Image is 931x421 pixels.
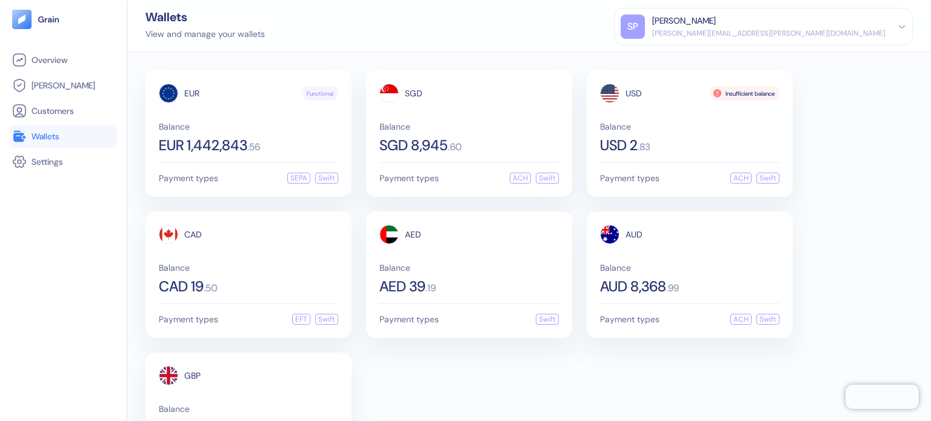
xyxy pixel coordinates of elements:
span: Balance [600,122,779,131]
span: Balance [159,405,338,413]
span: . 19 [425,283,436,293]
div: SP [621,15,645,39]
span: . 60 [448,142,462,152]
a: Settings [12,154,115,169]
div: ACH [730,173,752,184]
div: Swift [756,173,779,184]
div: Swift [756,314,779,325]
div: Wallets [145,11,265,23]
span: Balance [379,122,559,131]
span: AED 39 [379,279,425,294]
iframe: Chatra live chat [846,385,919,409]
div: SEPA [287,173,310,184]
img: logo [38,15,60,24]
span: . 50 [204,283,218,293]
span: Functional [307,89,333,98]
span: . 56 [247,142,260,152]
img: logo-tablet-V2.svg [12,10,32,29]
span: Settings [32,156,63,168]
span: Balance [379,264,559,272]
span: CAD [184,230,202,239]
a: Overview [12,53,115,67]
span: Payment types [600,315,659,323]
span: Payment types [600,174,659,182]
span: . 83 [638,142,650,152]
span: GBP [184,371,201,380]
span: EUR [184,89,199,98]
span: Payment types [159,174,218,182]
span: SGD [405,89,422,98]
span: . 99 [666,283,679,293]
a: Customers [12,104,115,118]
span: Balance [159,264,338,272]
span: EUR 1,442,843 [159,138,247,153]
span: AED [405,230,421,239]
div: Insufficient balance [710,86,779,101]
div: Swift [536,314,559,325]
span: Balance [600,264,779,272]
span: Customers [32,105,74,117]
div: ACH [730,314,752,325]
div: ACH [510,173,531,184]
span: USD 2 [600,138,638,153]
span: Payment types [379,315,439,323]
span: Wallets [32,130,59,142]
div: Swift [315,173,338,184]
a: [PERSON_NAME] [12,78,115,93]
span: USD [626,89,642,98]
div: Swift [315,314,338,325]
div: [PERSON_NAME] [652,15,716,27]
div: EFT [292,314,310,325]
div: Swift [536,173,559,184]
div: View and manage your wallets [145,28,265,41]
span: [PERSON_NAME] [32,79,95,91]
span: Overview [32,54,67,66]
span: SGD 8,945 [379,138,448,153]
span: Payment types [379,174,439,182]
span: Balance [159,122,338,131]
a: Wallets [12,129,115,144]
span: CAD 19 [159,279,204,294]
span: AUD [626,230,642,239]
div: [PERSON_NAME][EMAIL_ADDRESS][PERSON_NAME][DOMAIN_NAME] [652,28,886,39]
span: Payment types [159,315,218,323]
span: AUD 8,368 [600,279,666,294]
